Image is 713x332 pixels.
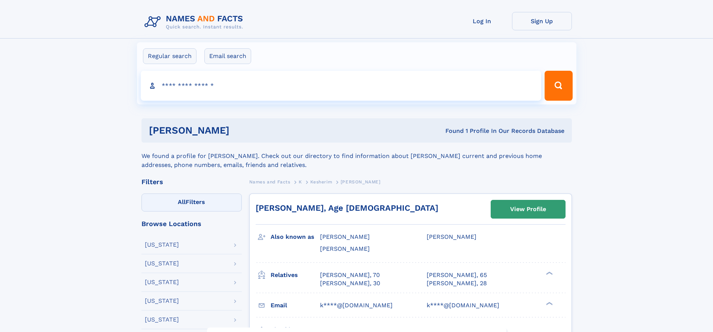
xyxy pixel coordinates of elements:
span: [PERSON_NAME] [427,233,476,240]
span: [PERSON_NAME] [341,179,381,185]
a: Kesherim [310,177,332,186]
div: ❯ [544,271,553,275]
div: [US_STATE] [145,298,179,304]
div: [US_STATE] [145,317,179,323]
button: Search Button [545,71,572,101]
span: [PERSON_NAME] [320,233,370,240]
label: Regular search [143,48,196,64]
a: Log In [452,12,512,30]
div: ❯ [544,301,553,306]
label: Filters [141,194,242,211]
label: Email search [204,48,251,64]
div: [US_STATE] [145,242,179,248]
a: View Profile [491,200,565,218]
a: K [299,177,302,186]
h3: Email [271,299,320,312]
div: [US_STATE] [145,279,179,285]
a: [PERSON_NAME], 28 [427,279,487,287]
div: View Profile [510,201,546,218]
span: Kesherim [310,179,332,185]
div: [US_STATE] [145,261,179,266]
input: search input [141,71,542,101]
a: [PERSON_NAME], 65 [427,271,487,279]
a: [PERSON_NAME], 30 [320,279,380,287]
a: Sign Up [512,12,572,30]
span: [PERSON_NAME] [320,245,370,252]
div: Filters [141,179,242,185]
div: Found 1 Profile In Our Records Database [337,127,564,135]
div: Browse Locations [141,220,242,227]
span: All [178,198,186,205]
img: Logo Names and Facts [141,12,249,32]
h1: [PERSON_NAME] [149,126,338,135]
span: K [299,179,302,185]
a: [PERSON_NAME], 70 [320,271,380,279]
a: Names and Facts [249,177,290,186]
h3: Also known as [271,231,320,243]
a: [PERSON_NAME], Age [DEMOGRAPHIC_DATA] [256,203,438,213]
div: We found a profile for [PERSON_NAME]. Check out our directory to find information about [PERSON_N... [141,143,572,170]
h3: Relatives [271,269,320,281]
